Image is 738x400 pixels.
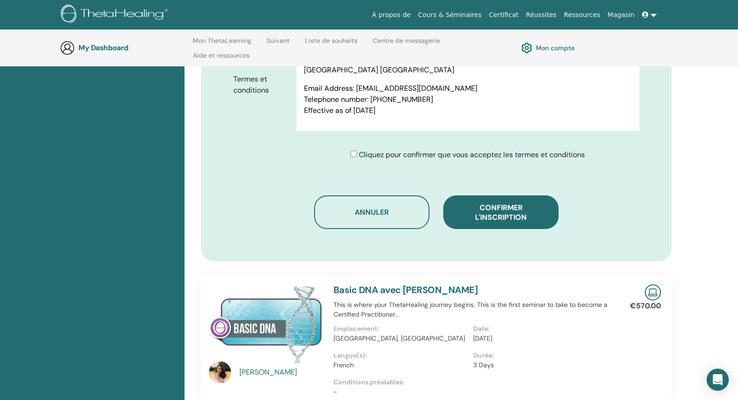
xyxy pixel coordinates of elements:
[414,6,485,24] a: Cours & Séminaires
[369,6,415,24] a: À propos de
[475,203,527,222] span: Confirmer l'inscription
[630,300,661,312] p: €570.00
[226,71,297,99] label: Termes et conditions
[333,324,468,334] p: Emplacement:
[473,324,607,334] p: Date:
[193,52,250,66] a: Aide et ressources
[355,207,389,217] span: Annuler
[521,40,575,56] a: Mon compte
[61,5,171,25] img: logo.png
[333,284,478,296] a: Basic DNA avec [PERSON_NAME]
[239,367,325,378] a: [PERSON_NAME]
[333,360,468,370] p: French
[473,351,607,360] p: Durée:
[359,150,585,159] span: Cliquez pour confirmer que vous acceptez les termes et conditions
[304,105,632,116] p: Effective as of [DATE]
[333,300,613,319] p: This is where your ThetaHealing journey begins. This is the first seminar to take to become a Cer...
[645,284,661,300] img: Live Online Seminar
[314,195,429,229] button: Annuler
[522,6,560,24] a: Réussites
[560,6,604,24] a: Ressources
[304,65,632,76] p: [GEOGRAPHIC_DATA] [GEOGRAPHIC_DATA]
[267,37,290,52] a: Suivant
[333,351,468,360] p: Langue(s):
[209,284,322,364] img: Basic DNA
[473,334,607,343] p: [DATE]
[443,195,559,229] button: Confirmer l'inscription
[333,334,468,343] p: [GEOGRAPHIC_DATA], [GEOGRAPHIC_DATA]
[707,369,729,391] div: Open Intercom Messenger
[209,361,231,383] img: default.jpg
[373,37,440,52] a: Centre de messagerie
[304,94,632,105] p: Telephone number: [PHONE_NUMBER]
[333,387,613,397] p: -
[304,83,632,94] p: Email Address: [EMAIL_ADDRESS][DOMAIN_NAME]
[193,37,251,52] a: Mon ThetaLearning
[521,40,532,56] img: cog.svg
[78,43,171,52] h3: My Dashboard
[473,360,607,370] p: 3 Days
[485,6,522,24] a: Certificat
[333,377,613,387] p: Conditions préalables:
[604,6,638,24] a: Magasin
[60,41,75,55] img: generic-user-icon.jpg
[305,37,357,52] a: Liste de souhaits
